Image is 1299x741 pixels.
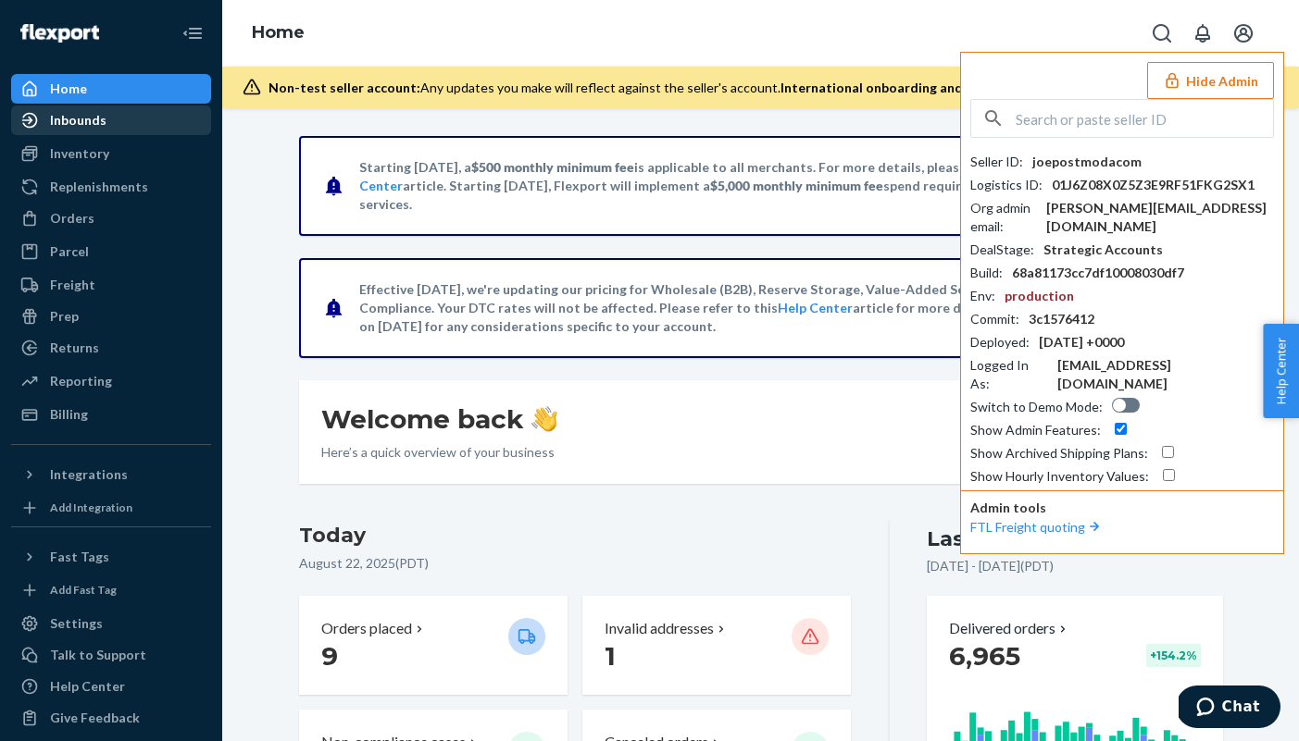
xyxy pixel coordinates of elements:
div: 68a81173cc7df10008030df7 [1012,264,1184,282]
a: Home [252,22,305,43]
button: Fast Tags [11,542,211,572]
div: Env : [970,287,995,305]
input: Search or paste seller ID [1016,100,1273,137]
div: Inventory [50,144,109,163]
button: Close Navigation [174,15,211,52]
a: Orders [11,204,211,233]
div: Orders [50,209,94,228]
a: Help Center [778,300,853,315]
div: DealStage : [970,241,1034,259]
iframe: Opens a widget where you can chat to one of our agents [1179,685,1280,732]
div: Any updates you make will reflect against the seller's account. [269,79,1260,97]
div: Switch to Demo Mode : [970,398,1103,416]
div: [EMAIL_ADDRESS][DOMAIN_NAME] [1057,356,1274,393]
p: Here’s a quick overview of your business [321,443,557,462]
div: Add Fast Tag [50,582,117,598]
a: Prep [11,302,211,331]
button: Delivered orders [949,618,1070,639]
span: 9 [321,640,338,672]
p: Invalid addresses [605,618,714,639]
h3: Today [299,521,852,550]
a: Home [11,74,211,104]
div: Inbounds [50,111,106,130]
span: 1 [605,640,616,672]
div: [DATE] +0000 [1039,333,1124,352]
div: Replenishments [50,178,148,196]
button: Integrations [11,460,211,489]
h1: Welcome back [321,402,557,436]
a: Replenishments [11,172,211,202]
button: Help Center [1263,324,1299,418]
button: Orders placed 9 [299,596,568,695]
a: Add Integration [11,497,211,519]
div: Logistics ID : [970,176,1043,194]
a: Help Center [11,672,211,701]
div: Home [50,80,87,98]
div: Seller ID : [970,153,1023,171]
button: Open Search Box [1143,15,1180,52]
img: hand-wave emoji [531,406,557,432]
a: Inbounds [11,105,211,135]
span: $5,000 monthly minimum fee [710,178,883,193]
p: Starting [DATE], a is applicable to all merchants. For more details, please refer to this article... [359,158,1160,214]
button: Talk to Support [11,640,211,670]
button: Invalid addresses 1 [582,596,851,695]
img: Flexport logo [20,24,99,43]
a: Freight [11,270,211,300]
div: Help Center [50,677,125,696]
div: Prep [50,307,79,326]
div: Billing [50,405,88,424]
div: Commit : [970,310,1019,328]
p: [DATE] - [DATE] ( PDT ) [927,557,1054,575]
div: Give Feedback [50,709,140,727]
button: Give Feedback [11,703,211,733]
span: $500 monthly minimum fee [471,159,634,175]
div: Reporting [50,372,112,390]
button: Open account menu [1225,15,1262,52]
button: Open notifications [1184,15,1221,52]
div: Show Admin Features : [970,421,1101,439]
a: Parcel [11,237,211,266]
a: Returns [11,333,211,363]
div: Fast Tags [50,548,109,566]
a: Billing [11,400,211,429]
button: Hide Admin [1147,62,1274,99]
div: Settings [50,614,103,633]
p: Orders placed [321,618,412,639]
a: Inventory [11,139,211,168]
div: Parcel [50,242,89,261]
a: Add Fast Tag [11,579,211,601]
a: Reporting [11,366,211,396]
div: joepostmodacom [1032,153,1142,171]
div: Show Hourly Inventory Values : [970,467,1149,486]
div: Deployed : [970,333,1030,352]
div: Talk to Support [50,646,146,664]
div: Org admin email : [970,199,1037,236]
p: Admin tools [970,499,1274,517]
div: + 154.2 % [1146,644,1201,667]
div: production [1005,287,1074,305]
div: Integrations [50,465,128,484]
div: [PERSON_NAME][EMAIL_ADDRESS][DOMAIN_NAME] [1046,199,1274,236]
div: Logged In As : [970,356,1048,393]
div: Add Integration [50,500,132,515]
div: Build : [970,264,1003,282]
p: Effective [DATE], we're updating our pricing for Wholesale (B2B), Reserve Storage, Value-Added Se... [359,280,1160,336]
span: 6,965 [949,640,1020,672]
ol: breadcrumbs [237,6,319,60]
p: August 22, 2025 ( PDT ) [299,554,852,573]
a: Settings [11,609,211,638]
div: Freight [50,276,95,294]
div: 01J6Z08X0Z5Z3E9RF51FKG2SX1 [1052,176,1255,194]
div: Returns [50,339,99,357]
span: Non-test seller account: [269,80,420,95]
div: Strategic Accounts [1043,241,1163,259]
span: International onboarding and inbounding may not work during impersonation. [781,80,1260,95]
div: Last 30 days [927,525,1062,553]
div: 3c1576412 [1029,310,1094,328]
a: FTL Freight quoting [970,519,1104,535]
div: Show Archived Shipping Plans : [970,444,1148,463]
